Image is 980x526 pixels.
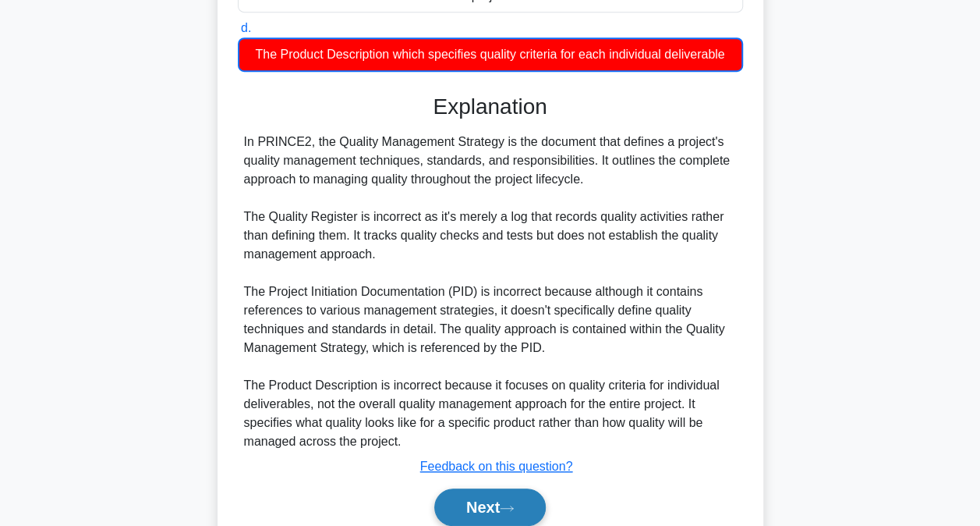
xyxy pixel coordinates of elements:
span: d. [241,21,251,34]
button: Next [434,489,546,526]
a: Feedback on this question? [420,460,573,473]
h3: Explanation [247,94,734,120]
div: In PRINCE2, the Quality Management Strategy is the document that defines a project's quality mana... [244,133,737,451]
div: The Product Description which specifies quality criteria for each individual deliverable [238,37,743,72]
